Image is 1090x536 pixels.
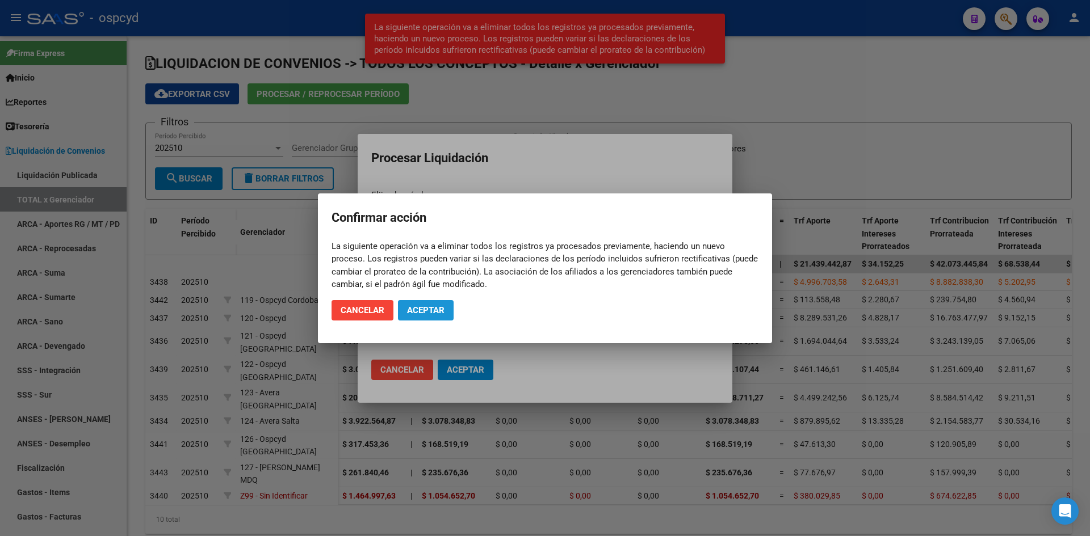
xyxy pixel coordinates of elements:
[341,305,384,315] span: Cancelar
[332,207,758,229] h2: Confirmar acción
[318,240,772,291] mat-dialog-content: La siguiente operación va a eliminar todos los registros ya procesados previamente, haciendo un n...
[332,300,393,320] button: Cancelar
[1051,497,1079,525] div: Open Intercom Messenger
[398,300,454,320] button: Aceptar
[407,305,445,315] span: Aceptar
